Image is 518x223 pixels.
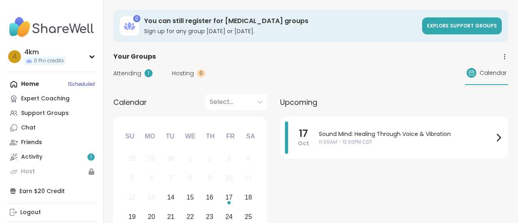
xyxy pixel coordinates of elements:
div: 17 [225,192,233,203]
div: 0 [133,15,140,22]
div: 20 [148,211,155,222]
span: Oct [298,139,309,147]
span: 0 Pro credits [34,57,64,64]
div: 16 [206,192,213,203]
div: Logout [20,208,41,217]
div: 9 [208,172,211,183]
span: Explore support groups [427,22,497,29]
div: 23 [206,211,213,222]
div: Not available Sunday, October 5th, 2025 [123,170,141,187]
span: Sound Mind: Healing Through Voice & Vibration [319,130,494,138]
div: 1 [144,69,153,77]
div: Not available Sunday, October 12th, 2025 [123,189,141,206]
div: 1 [189,153,192,164]
div: Chat [21,124,36,132]
div: 30 [167,153,174,164]
span: Your Groups [113,52,156,62]
a: Host [6,164,97,179]
div: 13 [148,192,155,203]
div: Not available Monday, October 13th, 2025 [143,189,160,206]
div: 4km [24,48,66,57]
div: Activity [21,153,42,161]
span: 17 [299,128,308,139]
div: Th [202,127,219,145]
div: Not available Thursday, October 9th, 2025 [201,170,219,187]
div: Support Groups [21,109,69,117]
div: 25 [245,211,252,222]
div: Su [121,127,139,145]
span: 4 [12,51,17,62]
div: 2 [208,153,211,164]
h3: Sign up for any group [DATE] or [DATE]. [144,27,417,35]
span: 1 [90,154,92,161]
a: Explore support groups [422,17,502,34]
div: Choose Wednesday, October 15th, 2025 [182,189,199,206]
div: 15 [187,192,194,203]
div: 5 [130,172,134,183]
div: Fr [221,127,239,145]
a: Support Groups [6,106,97,121]
div: 7 [169,172,173,183]
div: Not available Saturday, October 11th, 2025 [240,170,257,187]
h3: You can still register for [MEDICAL_DATA] groups [144,17,417,25]
span: Hosting [172,69,194,78]
div: Not available Friday, October 3rd, 2025 [220,150,238,168]
span: Attending [113,69,141,78]
div: 12 [128,192,136,203]
div: 29 [148,153,155,164]
div: 28 [128,153,136,164]
div: Earn $20 Credit [6,184,97,198]
a: Chat [6,121,97,135]
div: 18 [245,192,252,203]
div: Choose Thursday, October 16th, 2025 [201,189,219,206]
div: Not available Wednesday, October 8th, 2025 [182,170,199,187]
span: 11:00AM - 12:00PM CDT [319,138,494,146]
div: Not available Monday, September 29th, 2025 [143,150,160,168]
div: 0 [197,69,205,77]
div: Sa [242,127,259,145]
div: 4 [246,153,250,164]
div: Choose Saturday, October 18th, 2025 [240,189,257,206]
div: Host [21,168,35,176]
span: Calendar [113,97,147,108]
div: 11 [245,172,252,183]
div: We [181,127,199,145]
a: Expert Coaching [6,91,97,106]
div: Friends [21,138,42,147]
div: 3 [227,153,231,164]
div: Choose Friday, October 17th, 2025 [220,189,238,206]
div: Not available Wednesday, October 1st, 2025 [182,150,199,168]
div: Not available Saturday, October 4th, 2025 [240,150,257,168]
div: 19 [128,211,136,222]
div: 6 [150,172,153,183]
div: Tu [161,127,179,145]
div: 14 [167,192,174,203]
div: Not available Tuesday, October 7th, 2025 [162,170,180,187]
div: 24 [225,211,233,222]
div: Not available Sunday, September 28th, 2025 [123,150,141,168]
div: Not available Friday, October 10th, 2025 [220,170,238,187]
a: Friends [6,135,97,150]
div: 10 [225,172,233,183]
div: Mo [141,127,159,145]
div: Expert Coaching [21,95,70,103]
div: Not available Thursday, October 2nd, 2025 [201,150,219,168]
div: Choose Tuesday, October 14th, 2025 [162,189,180,206]
span: Upcoming [280,97,317,108]
span: Calendar [480,69,507,77]
div: Not available Monday, October 6th, 2025 [143,170,160,187]
a: Logout [6,205,97,220]
div: Not available Tuesday, September 30th, 2025 [162,150,180,168]
div: 21 [167,211,174,222]
img: ShareWell Nav Logo [6,13,97,41]
div: 8 [189,172,192,183]
div: 22 [187,211,194,222]
a: Activity1 [6,150,97,164]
